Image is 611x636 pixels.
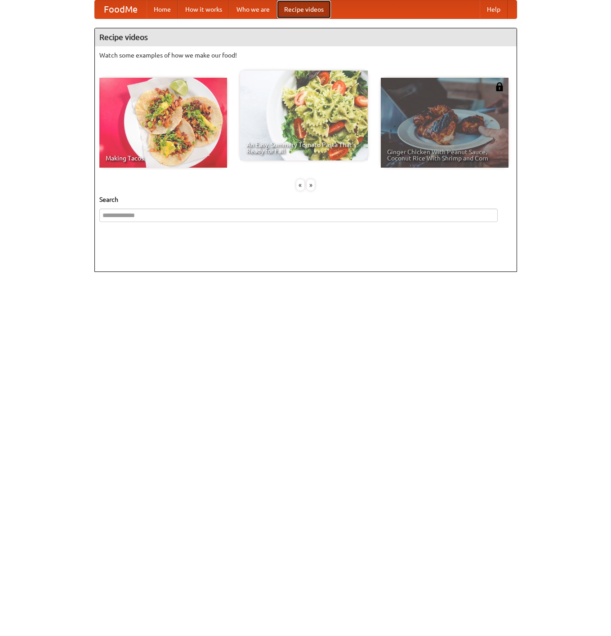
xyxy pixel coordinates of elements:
a: How it works [178,0,229,18]
h5: Search [99,195,512,204]
h4: Recipe videos [95,28,517,46]
a: Who we are [229,0,277,18]
a: Home [147,0,178,18]
div: « [296,179,304,191]
a: Making Tacos [99,78,227,168]
a: FoodMe [95,0,147,18]
a: Recipe videos [277,0,331,18]
a: Help [480,0,508,18]
div: » [307,179,315,191]
img: 483408.png [495,82,504,91]
span: Making Tacos [106,155,221,161]
p: Watch some examples of how we make our food! [99,51,512,60]
a: An Easy, Summery Tomato Pasta That's Ready for Fall [240,71,368,160]
span: An Easy, Summery Tomato Pasta That's Ready for Fall [246,142,361,154]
